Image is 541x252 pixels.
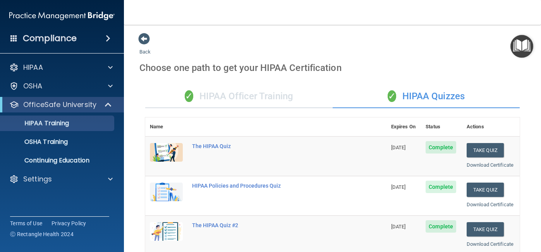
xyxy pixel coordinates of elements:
[9,63,113,72] a: HIPAA
[391,184,406,190] span: [DATE]
[388,90,396,102] span: ✓
[23,33,77,44] h4: Compliance
[391,224,406,230] span: [DATE]
[145,85,333,108] div: HIPAA Officer Training
[467,222,504,236] button: Take Quiz
[145,117,187,136] th: Name
[10,230,74,238] span: Ⓒ Rectangle Health 2024
[10,219,42,227] a: Terms of Use
[391,145,406,150] span: [DATE]
[421,117,462,136] th: Status
[426,220,456,233] span: Complete
[333,85,520,108] div: HIPAA Quizzes
[467,202,514,207] a: Download Certificate
[5,157,111,164] p: Continuing Education
[23,81,43,91] p: OSHA
[139,57,526,79] div: Choose one path to get your HIPAA Certification
[139,40,151,55] a: Back
[9,8,115,24] img: PMB logo
[9,174,113,184] a: Settings
[23,63,43,72] p: HIPAA
[467,241,514,247] a: Download Certificate
[192,183,348,189] div: HIPAA Policies and Procedures Quiz
[467,183,504,197] button: Take Quiz
[52,219,86,227] a: Privacy Policy
[5,119,69,127] p: HIPAA Training
[5,138,68,146] p: OSHA Training
[467,143,504,157] button: Take Quiz
[23,174,52,184] p: Settings
[510,35,533,58] button: Open Resource Center
[23,100,96,109] p: OfficeSafe University
[426,141,456,154] span: Complete
[426,181,456,193] span: Complete
[467,162,514,168] a: Download Certificate
[192,222,348,228] div: The HIPAA Quiz #2
[462,117,520,136] th: Actions
[386,117,421,136] th: Expires On
[185,90,193,102] span: ✓
[9,100,112,109] a: OfficeSafe University
[192,143,348,149] div: The HIPAA Quiz
[9,81,113,91] a: OSHA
